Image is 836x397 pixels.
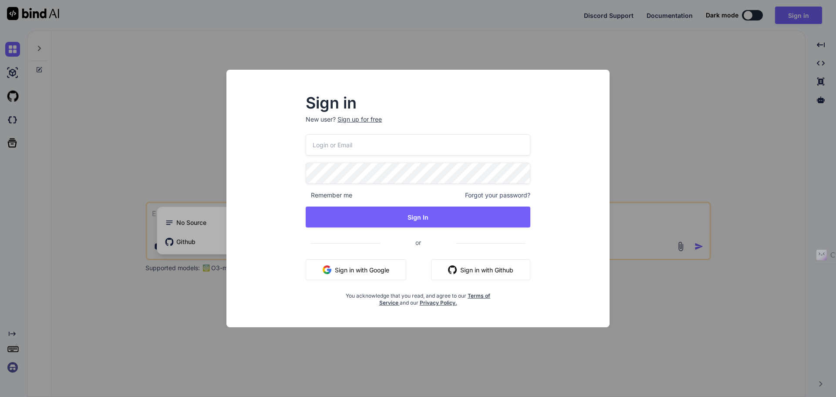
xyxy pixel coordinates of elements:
div: You acknowledge that you read, and agree to our and our [343,287,493,306]
button: Sign In [306,207,530,227]
div: Sign up for free [337,115,382,124]
input: Login or Email [306,134,530,156]
button: Sign in with Github [431,259,530,280]
span: Remember me [306,191,352,200]
button: Sign in with Google [306,259,406,280]
img: github [448,265,457,274]
span: Forgot your password? [465,191,530,200]
a: Privacy Policy. [420,299,457,306]
p: New user? [306,115,530,134]
img: google [323,265,331,274]
span: or [381,232,456,253]
a: Terms of Service [379,292,491,306]
h2: Sign in [306,96,530,110]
